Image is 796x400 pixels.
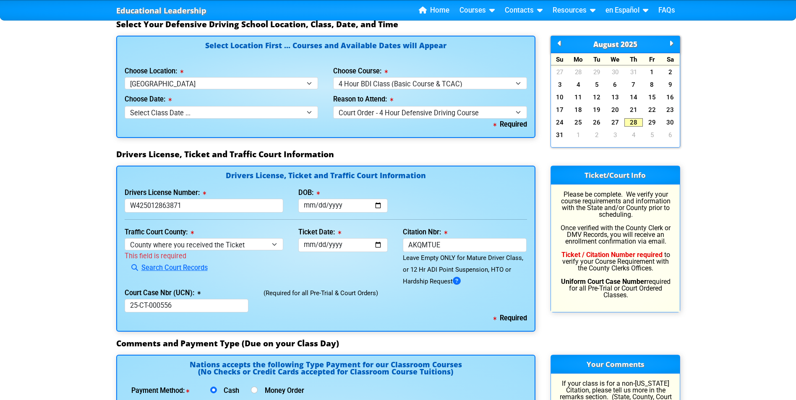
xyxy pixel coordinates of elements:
a: FAQs [655,4,679,17]
a: 15 [643,93,661,101]
a: 13 [606,93,624,101]
a: 29 [587,68,606,76]
p: Please be complete. We verify your course requirements and information with the State and/or Coun... [559,191,672,299]
label: Drivers License Number: [125,190,206,196]
div: Th [624,53,643,65]
div: Fr [643,53,661,65]
label: Choose Date: [125,96,172,103]
a: 31 [624,68,643,76]
div: We [606,53,624,65]
a: 9 [661,81,680,89]
a: 6 [661,131,680,139]
a: 4 [624,131,643,139]
a: 11 [569,93,587,101]
label: DOB: [298,190,320,196]
div: Mo [569,53,587,65]
div: Su [551,53,569,65]
a: 4 [569,81,587,89]
div: Tu [587,53,606,65]
a: 27 [606,118,624,127]
b: Required [493,120,527,128]
a: 19 [587,106,606,114]
input: License or Florida ID Card Nbr [125,199,284,213]
a: 22 [643,106,661,114]
a: 30 [661,118,680,127]
a: 5 [643,131,661,139]
a: 25 [569,118,587,127]
label: Money Order [261,387,304,394]
a: 2 [587,131,606,139]
a: 14 [624,93,643,101]
h3: Your Comments [551,355,680,374]
a: 10 [551,93,569,101]
input: mm/dd/yyyy [298,199,388,213]
label: Payment Method: [131,387,198,394]
a: en Español [602,4,652,17]
div: Sa [661,53,680,65]
a: 21 [624,106,643,114]
a: 7 [624,81,643,89]
b: Ticket / Citation Number required [561,251,663,259]
div: Leave Empty ONLY for Mature Driver Class, or 12 Hr ADI Point Suspension, HTO or Hardship Request [403,252,527,287]
label: Cash [220,387,243,394]
label: Choose Location: [125,68,183,75]
a: 31 [551,131,569,139]
a: 8 [643,81,661,89]
a: 3 [551,81,569,89]
a: 12 [587,93,606,101]
h3: Ticket/Court Info [551,166,680,184]
div: This field is required [125,250,284,262]
h4: Nations accepts the following Type Payment for our Classroom Courses (No Checks or Credit Cards a... [125,361,527,379]
a: 27 [551,68,569,76]
label: Ticket Date: [298,229,341,236]
input: Format: A15CHIC or 1234-ABC [403,238,527,252]
a: Search Court Records [125,264,208,272]
a: 24 [551,118,569,127]
h4: Drivers License, Ticket and Traffic Court Information [125,172,527,181]
a: 23 [661,106,680,114]
a: 28 [624,118,643,127]
h4: Select Location First ... Courses and Available Dates will Appear [125,42,527,59]
label: Choose Course: [333,68,388,75]
label: Court Case Nbr (UCN): [125,290,201,296]
label: Traffic Court County: [125,229,194,236]
a: 18 [569,106,587,114]
a: Educational Leadership [116,4,206,18]
a: 6 [606,81,624,89]
a: 5 [587,81,606,89]
label: Citation Nbr: [403,229,447,236]
a: 30 [606,68,624,76]
span: 2025 [621,39,637,49]
h3: Comments and Payment Type (Due on your Class Day) [116,338,680,348]
a: 29 [643,118,661,127]
b: Required [493,314,527,322]
a: 1 [643,68,661,76]
a: Resources [549,4,599,17]
a: 28 [569,68,587,76]
a: Courses [456,4,498,17]
a: 1 [569,131,587,139]
a: Contacts [501,4,546,17]
input: mm/dd/yyyy [298,238,388,252]
div: (Required for all Pre-Trial & Court Orders) [256,287,534,313]
a: 2 [661,68,680,76]
input: 2024-TR-001234 [125,299,249,313]
a: 16 [661,93,680,101]
a: Home [415,4,453,17]
h3: Select Your Defensive Driving School Location, Class, Date, and Time [116,19,680,29]
a: 20 [606,106,624,114]
h3: Drivers License, Ticket and Traffic Court Information [116,149,680,159]
label: Reason to Attend: [333,96,393,103]
a: 3 [606,131,624,139]
a: 17 [551,106,569,114]
b: Uniform Court Case Number [561,278,647,286]
a: 26 [587,118,606,127]
span: August [593,39,619,49]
